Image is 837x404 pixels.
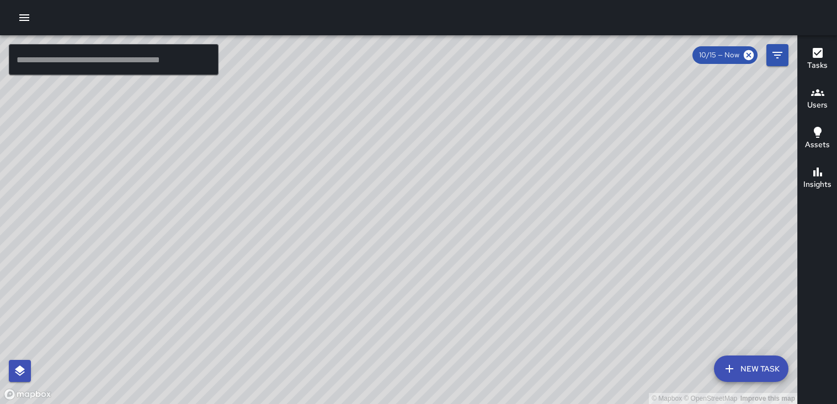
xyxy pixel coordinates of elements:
button: Assets [798,119,837,159]
button: Insights [798,159,837,198]
button: Tasks [798,40,837,79]
button: Filters [766,44,788,66]
h6: Users [807,99,828,111]
span: 10/15 — Now [692,50,746,61]
div: 10/15 — Now [692,46,758,64]
h6: Insights [803,179,831,191]
h6: Assets [805,139,830,151]
button: Users [798,79,837,119]
h6: Tasks [807,60,828,72]
button: New Task [714,355,788,382]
